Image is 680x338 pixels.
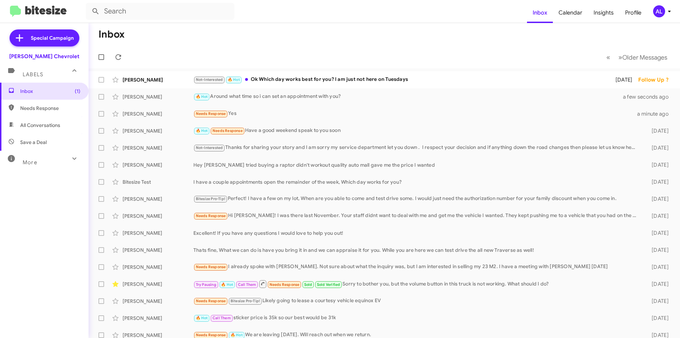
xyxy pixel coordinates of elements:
[602,50,614,65] button: Previous
[196,316,208,320] span: 🔥 Hot
[638,76,674,83] div: Follow Up ?
[588,2,619,23] a: Insights
[640,127,674,134] div: [DATE]
[619,2,647,23] a: Profile
[614,50,671,65] button: Next
[193,297,640,305] div: Likely going to lease a courtesy vehicle equinox EV
[640,298,674,305] div: [DATE]
[23,71,43,78] span: Labels
[640,178,674,185] div: [DATE]
[193,93,632,101] div: Around what time so i can set an appointment with you?
[123,110,193,117] div: [PERSON_NAME]
[98,29,125,40] h1: Inbox
[618,53,622,62] span: »
[622,54,667,61] span: Older Messages
[20,122,60,129] span: All Conversations
[123,76,193,83] div: [PERSON_NAME]
[86,3,234,20] input: Search
[212,128,243,133] span: Needs Response
[20,88,80,95] span: Inbox
[9,53,79,60] div: [PERSON_NAME] Chevrolet
[193,144,640,152] div: Thanks for sharing your story and I am sorry my service department let you down . I respect your ...
[640,144,674,151] div: [DATE]
[123,298,193,305] div: [PERSON_NAME]
[270,282,300,287] span: Needs Response
[123,229,193,237] div: [PERSON_NAME]
[196,111,226,116] span: Needs Response
[632,93,674,100] div: a few seconds ago
[196,94,208,99] span: 🔥 Hot
[123,93,193,100] div: [PERSON_NAME]
[196,282,216,287] span: Try Pausing
[193,246,640,254] div: Thats fine, What we can do is have you bring it in and we can appraise it for you. While you are ...
[640,195,674,203] div: [DATE]
[123,161,193,168] div: [PERSON_NAME]
[647,5,672,17] button: AL
[123,246,193,254] div: [PERSON_NAME]
[228,77,240,82] span: 🔥 Hot
[221,282,233,287] span: 🔥 Hot
[640,315,674,322] div: [DATE]
[553,2,588,23] a: Calendar
[640,246,674,254] div: [DATE]
[196,128,208,133] span: 🔥 Hot
[304,282,312,287] span: Sold
[193,110,637,118] div: Yes
[606,76,638,83] div: [DATE]
[527,2,553,23] a: Inbox
[123,281,193,288] div: [PERSON_NAME]
[653,5,665,17] div: AL
[602,50,671,65] nav: Page navigation example
[640,161,674,168] div: [DATE]
[193,212,640,220] div: Hi [PERSON_NAME]! I was there last November. Your staff didnt want to deal with me and get me the...
[10,29,79,46] a: Special Campaign
[193,279,640,288] div: Sorry to bother you, but the volume button in this truck is not working. What should I do?
[238,282,256,287] span: Call Them
[193,229,640,237] div: Excellent! If you have any questions I would love to help you out!
[193,127,640,135] div: Have a good weekend speak to you soon
[193,178,640,185] div: I have a couple appointments open the remainder of the week, Which day works for you?
[23,159,37,166] span: More
[123,178,193,185] div: Bitesize Test
[31,34,74,41] span: Special Campaign
[20,139,47,146] span: Save a Deal
[193,263,640,271] div: I already spoke with [PERSON_NAME]. Not sure about what the inquiry was, but I am interested in s...
[196,265,226,269] span: Needs Response
[640,281,674,288] div: [DATE]
[231,299,260,303] span: Bitesize Pro-Tip!
[193,314,640,322] div: sticker price is 35k so our best would be 31k
[196,333,226,337] span: Needs Response
[196,299,226,303] span: Needs Response
[196,77,223,82] span: Not-Interested
[123,144,193,151] div: [PERSON_NAME]
[637,110,674,117] div: a minute ago
[212,316,231,320] span: Call Them
[231,333,243,337] span: 🔥 Hot
[123,315,193,322] div: [PERSON_NAME]
[123,212,193,220] div: [PERSON_NAME]
[640,264,674,271] div: [DATE]
[193,161,640,168] div: Hey [PERSON_NAME] tried buying a raptor didn't workout quality auto mall gave me the price I wanted
[193,76,606,84] div: Ok Which day works best for you? I am just not here on Tuesdays
[193,195,640,203] div: Perfect! I have a few on my lot, When are you able to come and test drive some. I would just need...
[640,212,674,220] div: [DATE]
[640,229,674,237] div: [DATE]
[75,88,80,95] span: (1)
[20,105,80,112] span: Needs Response
[196,196,225,201] span: Bitesize Pro-Tip!
[123,195,193,203] div: [PERSON_NAME]
[606,53,610,62] span: «
[196,214,226,218] span: Needs Response
[317,282,340,287] span: Sold Verified
[196,145,223,150] span: Not-Interested
[123,127,193,134] div: [PERSON_NAME]
[123,264,193,271] div: [PERSON_NAME]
